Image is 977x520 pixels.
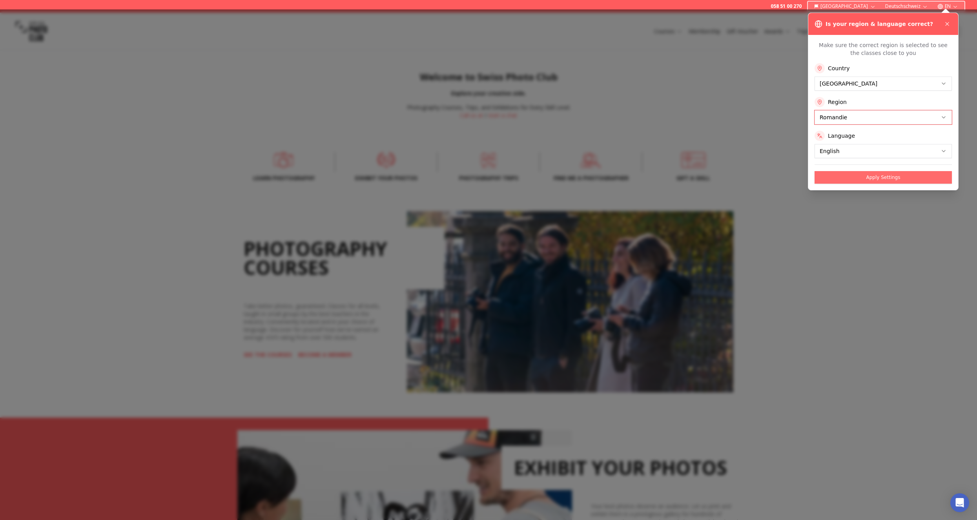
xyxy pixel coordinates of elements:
[882,2,931,11] button: Deutschschweiz
[828,132,855,140] label: Language
[934,2,961,11] button: EN
[828,98,847,106] label: Region
[950,493,969,512] div: Open Intercom Messenger
[811,2,879,11] button: [GEOGRAPHIC_DATA]
[815,171,952,184] button: Apply Settings
[815,41,952,57] p: Make sure the correct region is selected to see the classes close to you
[826,20,933,28] h3: Is your region & language correct?
[771,3,802,9] a: 058 51 00 270
[828,64,850,72] label: Country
